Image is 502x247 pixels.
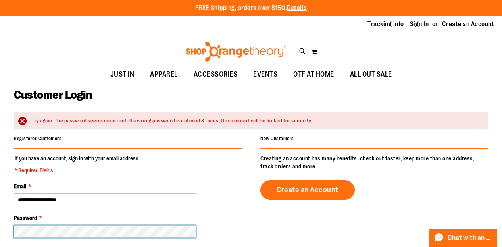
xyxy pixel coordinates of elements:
[150,66,178,83] span: APPAREL
[429,229,498,247] button: Chat with an Expert
[287,4,307,12] a: Details
[14,154,140,174] legend: If you have an account, sign in with your email address.
[277,185,339,194] span: Create an Account
[260,136,294,141] strong: New Customers
[195,4,307,13] p: FREE Shipping, orders over $150.
[194,66,238,83] span: ACCESSORIES
[367,20,404,29] a: Tracking Info
[14,183,26,189] span: Email
[260,180,355,200] a: Create an Account
[14,215,37,221] span: Password
[448,234,492,242] span: Chat with an Expert
[293,66,334,83] span: OTF AT HOME
[260,154,488,170] p: Creating an account has many benefits: check out faster, keep more than one address, track orders...
[32,117,480,125] div: Try again. The password seems incorrect. If a wrong password is entered 3 times, the account will...
[14,136,62,141] strong: Registered Customers
[410,20,429,29] a: Sign In
[253,66,277,83] span: EVENTS
[442,20,494,29] a: Create an Account
[14,88,92,102] span: Customer Login
[15,166,140,174] span: * Required Fields
[185,42,287,62] img: Shop Orangetheory
[110,66,135,83] span: JUST IN
[350,66,392,83] span: ALL OUT SALE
